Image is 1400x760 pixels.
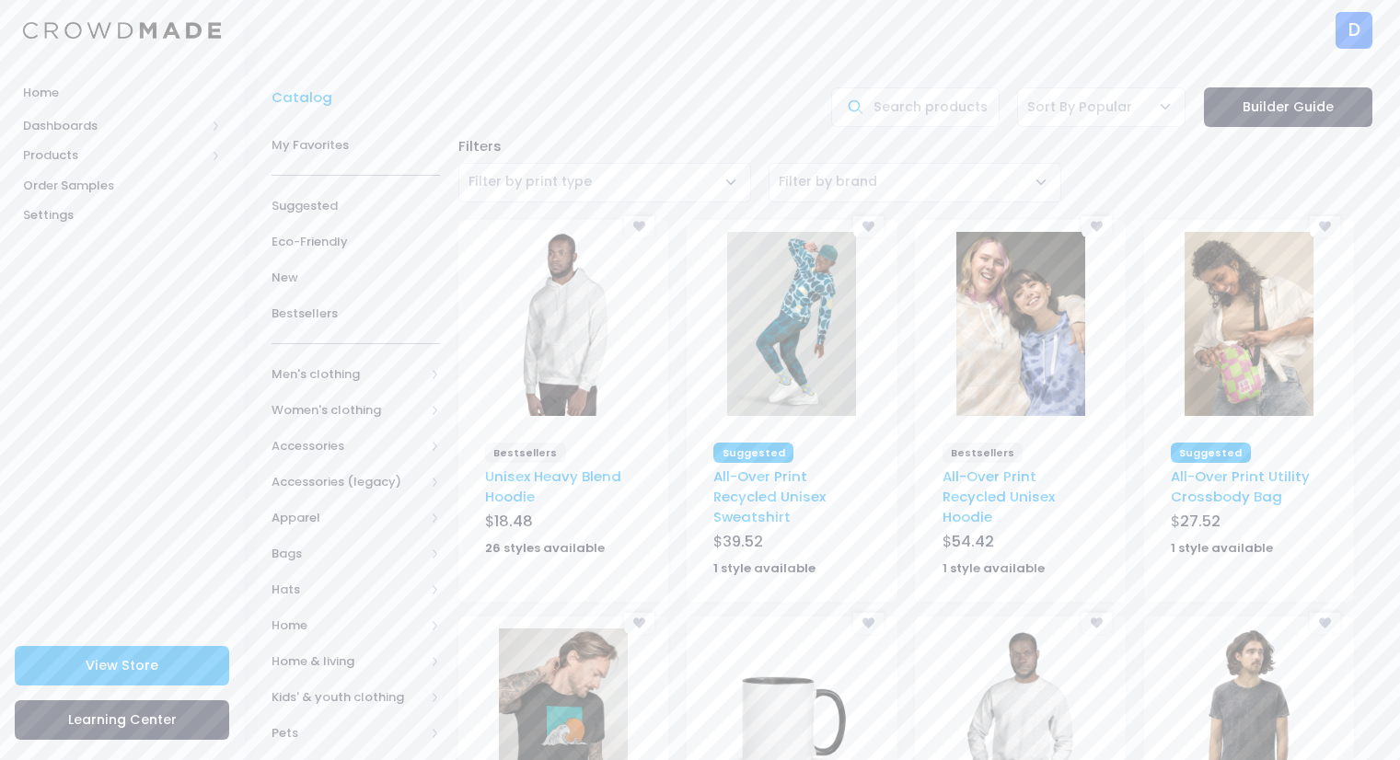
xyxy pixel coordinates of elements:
[272,127,440,163] a: My Favorites
[272,269,440,287] span: New
[494,511,533,532] span: 18.48
[713,443,793,463] span: Suggested
[86,656,158,674] span: View Store
[943,559,1045,577] strong: 1 style available
[713,466,826,527] a: All-Over Print Recycled Unisex Sweatshirt
[1204,87,1372,127] a: Builder Guide
[23,146,205,165] span: Products
[272,259,440,295] a: New
[272,545,424,563] span: Bags
[15,700,229,740] a: Learning Center
[713,531,870,557] div: $
[943,531,1099,557] div: $
[1171,539,1273,557] strong: 1 style available
[779,172,877,191] span: Filter by brand
[1171,466,1310,506] a: All-Over Print Utility Crossbody Bag
[272,305,440,323] span: Bestsellers
[68,710,177,729] span: Learning Center
[272,509,424,527] span: Apparel
[272,136,440,155] span: My Favorites
[943,466,1055,527] a: All-Over Print Recycled Unisex Hoodie
[1336,12,1372,49] div: D
[272,724,424,743] span: Pets
[1027,98,1132,117] span: Sort By Popular
[485,466,621,506] a: Unisex Heavy Blend Hoodie
[272,87,341,108] a: Catalog
[272,224,440,259] a: Eco-Friendly
[272,188,440,224] a: Suggested
[952,531,994,552] span: 54.42
[1171,511,1327,536] div: $
[1017,87,1186,127] span: Sort By Popular
[943,443,1024,463] span: Bestsellers
[469,172,592,190] span: Filter by print type
[15,646,229,685] a: View Store
[723,531,763,552] span: 39.52
[272,401,424,420] span: Women's clothing
[23,177,221,195] span: Order Samples
[1171,443,1251,463] span: Suggested
[485,511,642,536] div: $
[272,365,424,384] span: Men's clothing
[458,163,751,202] span: Filter by print type
[272,616,424,635] span: Home
[23,22,221,40] img: Logo
[713,559,816,577] strong: 1 style available
[272,652,424,671] span: Home & living
[485,539,605,557] strong: 26 styles available
[272,581,424,599] span: Hats
[272,688,424,707] span: Kids' & youth clothing
[485,443,566,463] span: Bestsellers
[23,117,205,135] span: Dashboards
[272,473,424,491] span: Accessories (legacy)
[1180,511,1221,532] span: 27.52
[831,87,1000,127] input: Search products
[272,197,440,215] span: Suggested
[779,172,877,190] span: Filter by brand
[469,172,592,191] span: Filter by print type
[449,136,1382,156] div: Filters
[272,295,440,331] a: Bestsellers
[272,437,424,455] span: Accessories
[272,233,440,251] span: Eco-Friendly
[23,206,221,225] span: Settings
[23,84,221,102] span: Home
[769,163,1061,202] span: Filter by brand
